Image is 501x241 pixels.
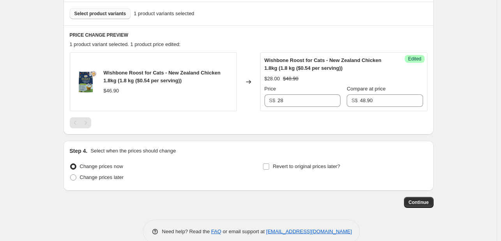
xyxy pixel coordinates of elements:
a: FAQ [211,229,221,234]
span: S$ [269,97,275,103]
nav: Pagination [70,117,91,128]
span: Wishbone Roost for Cats - New Zealand Chicken 1.8kg (1.8 kg ($0.54 per serving)) [265,57,381,71]
div: $28.00 [265,75,280,83]
p: Select when the prices should change [90,147,176,155]
span: Compare at price [347,86,386,92]
strike: $48.90 [283,75,298,83]
span: Select product variants [74,11,126,17]
span: Edited [408,56,421,62]
button: Continue [404,197,434,208]
span: 1 product variant selected. 1 product price edited: [70,41,181,47]
span: Need help? Read the [162,229,212,234]
span: Wishbone Roost for Cats - New Zealand Chicken 1.8kg (1.8 kg ($0.54 per serving)) [104,70,221,83]
span: Change prices later [80,174,124,180]
a: [EMAIL_ADDRESS][DOMAIN_NAME] [266,229,352,234]
h2: Step 4. [70,147,88,155]
span: Change prices now [80,163,123,169]
span: or email support at [221,229,266,234]
span: 1 product variants selected [134,10,194,18]
h6: PRICE CHANGE PREVIEW [70,32,427,38]
span: Revert to original prices later? [273,163,340,169]
div: $46.90 [104,87,119,95]
button: Select product variants [70,8,131,19]
img: beef_ocean_cat_5_80x.png [74,70,97,94]
span: Price [265,86,276,92]
span: Continue [409,199,429,206]
span: S$ [351,97,358,103]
